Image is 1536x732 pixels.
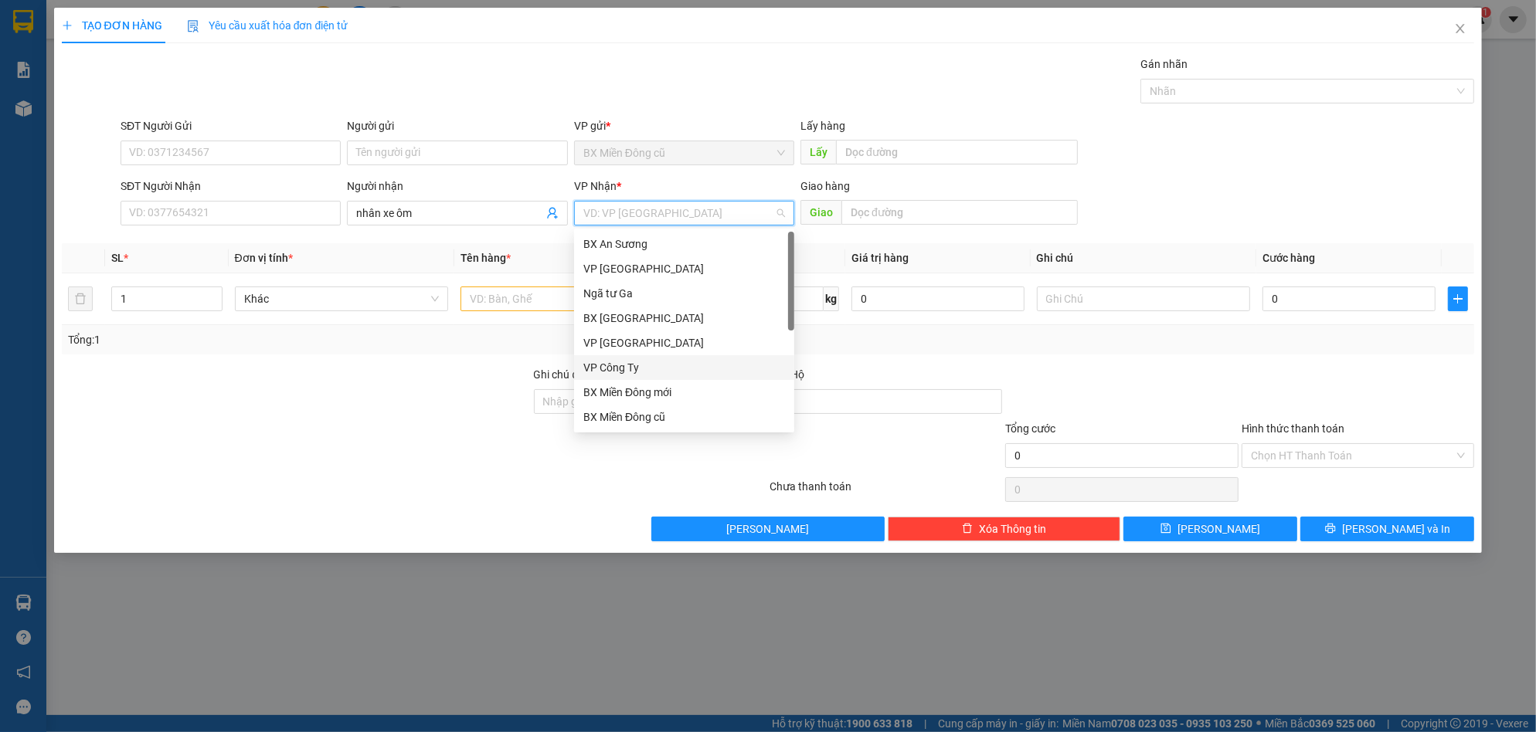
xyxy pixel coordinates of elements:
span: [PERSON_NAME] [1177,520,1260,537]
div: Chưa thanh toán [768,478,1004,505]
div: VP Công Ty [583,359,785,376]
span: plus [1449,293,1467,305]
span: VP Công Ty - [39,110,216,124]
div: VP Tân Bình [574,256,794,281]
div: BX Miền Đông mới [583,384,785,401]
span: [PERSON_NAME] và In [1342,520,1450,537]
div: Người gửi [347,117,567,134]
span: Gửi: [6,89,29,103]
div: BX Miền Đông cũ [583,408,785,425]
div: Người nhận [347,178,567,195]
button: save[PERSON_NAME] [1123,517,1297,541]
span: Yêu cầu xuất hóa đơn điện tử [187,19,348,32]
div: BX [GEOGRAPHIC_DATA] [583,310,785,327]
input: Ghi chú đơn hàng [534,389,766,414]
span: BX Miền Đông cũ ĐT: [55,54,209,83]
span: [PERSON_NAME] [727,520,810,537]
span: Giao [800,200,841,225]
span: Xóa Thông tin [979,520,1046,537]
div: Ngã tư Ga [574,281,794,306]
th: Ghi chú [1031,243,1257,273]
div: VP [GEOGRAPHIC_DATA] [583,334,785,351]
span: TẠO ĐƠN HÀNG [62,19,162,32]
span: VP Nhận [574,180,617,192]
span: Giá trị hàng [851,252,909,264]
span: Khác [244,287,440,310]
button: deleteXóa Thông tin [888,517,1120,541]
strong: CÔNG TY CP BÌNH TÂM [55,8,209,52]
button: delete [68,286,93,311]
span: close [1454,22,1466,35]
label: Hình thức thanh toán [1242,422,1344,435]
label: Ghi chú đơn hàng [534,368,619,381]
span: printer [1325,523,1336,535]
input: Ghi Chú [1037,286,1251,311]
span: delete [962,523,973,535]
div: VP [GEOGRAPHIC_DATA] [583,260,785,277]
span: Nhận: [6,110,216,124]
span: Giao hàng [800,180,850,192]
span: SL [111,252,124,264]
span: Tổng cước [1005,422,1055,435]
span: user-add [546,207,559,219]
div: SĐT Người Nhận [121,178,341,195]
div: VP gửi [574,117,794,134]
span: Cước hàng [1262,252,1315,264]
button: printer[PERSON_NAME] và In [1300,517,1474,541]
span: save [1160,523,1171,535]
div: VP Công Ty [574,355,794,380]
span: BX Miền Đông cũ [583,141,785,164]
span: Trinh [110,110,216,124]
input: Dọc đường [841,200,1078,225]
div: Ngã tư Ga [583,285,785,302]
input: 0 [851,286,1025,311]
div: VP Hà Nội [574,330,794,355]
div: BX An Sương [574,232,794,256]
span: plus [62,20,73,31]
div: SĐT Người Gửi [121,117,341,134]
span: Đơn vị tính [235,252,293,264]
span: Lấy hàng [800,120,845,132]
img: icon [187,20,199,32]
div: BX Miền Đông cũ [574,405,794,429]
div: BX Quảng Ngãi [574,306,794,330]
span: Thu Hộ [770,368,804,381]
span: 0919 110 458 [55,54,209,83]
input: Dọc đường [836,140,1078,164]
button: [PERSON_NAME] [651,517,884,541]
img: logo [6,12,53,81]
span: Lấy [800,140,836,164]
button: Close [1439,8,1482,51]
button: plus [1448,286,1468,311]
span: kg [824,286,839,311]
span: BX Miền Đông cũ - [29,89,132,103]
input: VD: Bàn, Ghế [460,286,675,311]
div: BX An Sương [583,236,785,252]
div: BX Miền Đông mới [574,380,794,405]
label: Gán nhãn [1140,58,1188,70]
div: Tổng: 1 [68,331,593,348]
span: Tên hàng [460,252,511,264]
span: 0784313424 - [138,110,216,124]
